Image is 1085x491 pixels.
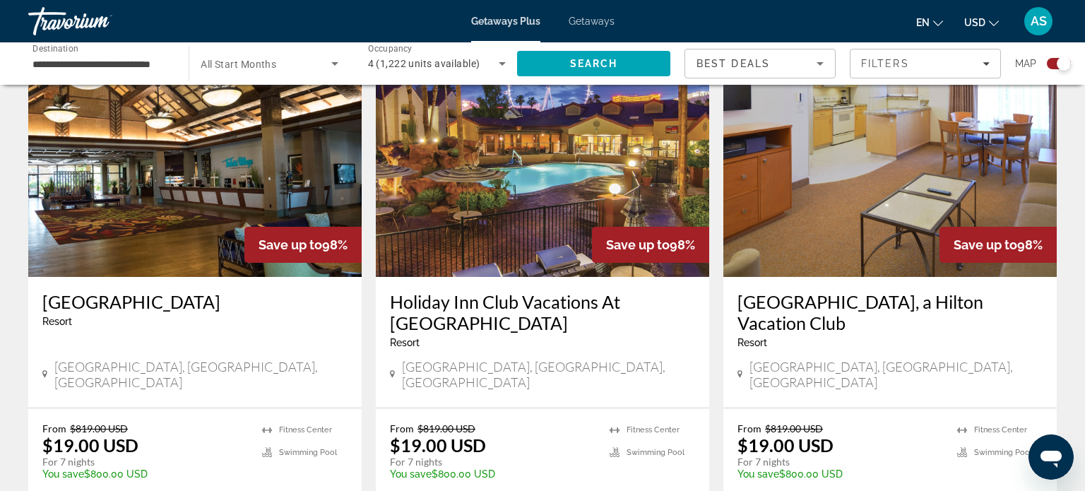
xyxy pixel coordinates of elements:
[32,43,78,53] span: Destination
[737,291,1043,333] a: [GEOGRAPHIC_DATA], a Hilton Vacation Club
[954,237,1017,252] span: Save up to
[42,434,138,456] p: $19.00 USD
[1020,6,1057,36] button: User Menu
[390,456,595,468] p: For 7 nights
[916,12,943,32] button: Change language
[737,422,761,434] span: From
[627,425,680,434] span: Fitness Center
[765,422,823,434] span: $819.00 USD
[32,56,170,73] input: Select destination
[42,468,84,480] span: You save
[737,434,834,456] p: $19.00 USD
[592,227,709,263] div: 98%
[390,422,414,434] span: From
[939,227,1057,263] div: 98%
[723,51,1057,277] img: Polo Towers Suites, a Hilton Vacation Club
[390,434,486,456] p: $19.00 USD
[390,468,432,480] span: You save
[627,448,684,457] span: Swimming Pool
[54,359,348,390] span: [GEOGRAPHIC_DATA], [GEOGRAPHIC_DATA], [GEOGRAPHIC_DATA]
[376,51,709,277] img: Holiday Inn Club Vacations At Desert Club Resort
[279,448,337,457] span: Swimming Pool
[696,58,770,69] span: Best Deals
[569,16,615,27] a: Getaways
[471,16,540,27] a: Getaways Plus
[916,17,930,28] span: en
[737,337,767,348] span: Resort
[417,422,475,434] span: $819.00 USD
[1031,14,1047,28] span: AS
[861,58,909,69] span: Filters
[42,468,248,480] p: $800.00 USD
[737,456,943,468] p: For 7 nights
[279,425,332,434] span: Fitness Center
[368,58,480,69] span: 4 (1,222 units available)
[570,58,618,69] span: Search
[402,359,695,390] span: [GEOGRAPHIC_DATA], [GEOGRAPHIC_DATA], [GEOGRAPHIC_DATA]
[390,337,420,348] span: Resort
[696,55,824,72] mat-select: Sort by
[737,468,943,480] p: $800.00 USD
[1028,434,1074,480] iframe: Button to launch messaging window
[42,456,248,468] p: For 7 nights
[517,51,670,76] button: Search
[964,12,999,32] button: Change currency
[244,227,362,263] div: 98%
[28,3,170,40] a: Travorium
[390,468,595,480] p: $800.00 USD
[201,59,276,70] span: All Start Months
[28,51,362,277] img: Tahiti Village
[606,237,670,252] span: Save up to
[42,291,348,312] a: [GEOGRAPHIC_DATA]
[974,448,1032,457] span: Swimming Pool
[974,425,1027,434] span: Fitness Center
[368,44,413,54] span: Occupancy
[964,17,985,28] span: USD
[390,291,695,333] a: Holiday Inn Club Vacations At [GEOGRAPHIC_DATA]
[749,359,1043,390] span: [GEOGRAPHIC_DATA], [GEOGRAPHIC_DATA], [GEOGRAPHIC_DATA]
[1015,54,1036,73] span: Map
[42,316,72,327] span: Resort
[70,422,128,434] span: $819.00 USD
[737,468,779,480] span: You save
[850,49,1001,78] button: Filters
[259,237,322,252] span: Save up to
[42,422,66,434] span: From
